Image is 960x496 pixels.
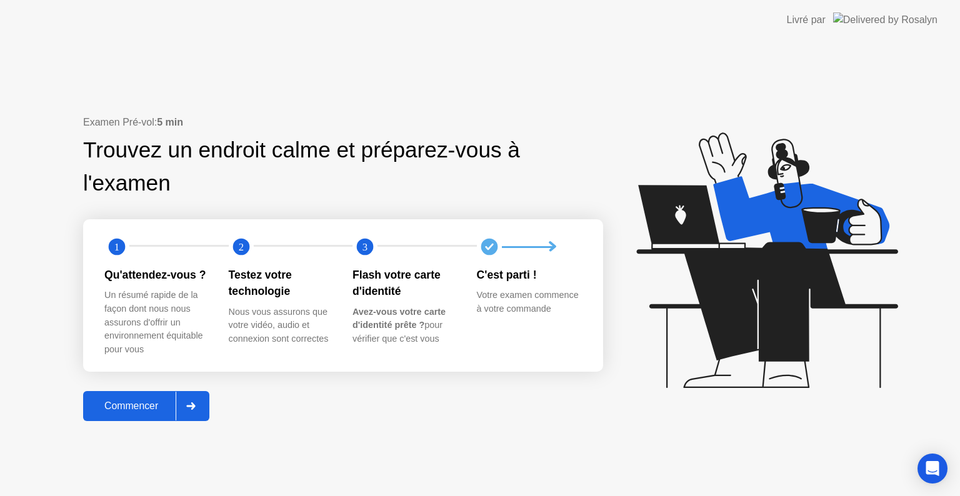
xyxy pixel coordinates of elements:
[833,12,937,27] img: Delivered by Rosalyn
[104,289,209,356] div: Un résumé rapide de la façon dont nous nous assurons d'offrir un environnement équitable pour vous
[83,115,603,130] div: Examen Pré-vol:
[238,241,243,253] text: 2
[87,400,176,412] div: Commencer
[229,305,333,346] div: Nous vous assurons que votre vidéo, audio et connexion sont correctes
[352,307,446,330] b: Avez-vous votre carte d'identité prête ?
[352,267,457,300] div: Flash votre carte d'identité
[157,117,183,127] b: 5 min
[83,391,209,421] button: Commencer
[352,305,457,346] div: pour vérifier que c'est vous
[362,241,367,253] text: 3
[104,267,209,283] div: Qu'attendez-vous ?
[114,241,119,253] text: 1
[229,267,333,300] div: Testez votre technologie
[477,289,581,315] div: Votre examen commence à votre commande
[787,12,826,27] div: Livré par
[917,454,947,484] div: Open Intercom Messenger
[477,267,581,283] div: C'est parti !
[83,134,524,200] div: Trouvez un endroit calme et préparez-vous à l'examen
